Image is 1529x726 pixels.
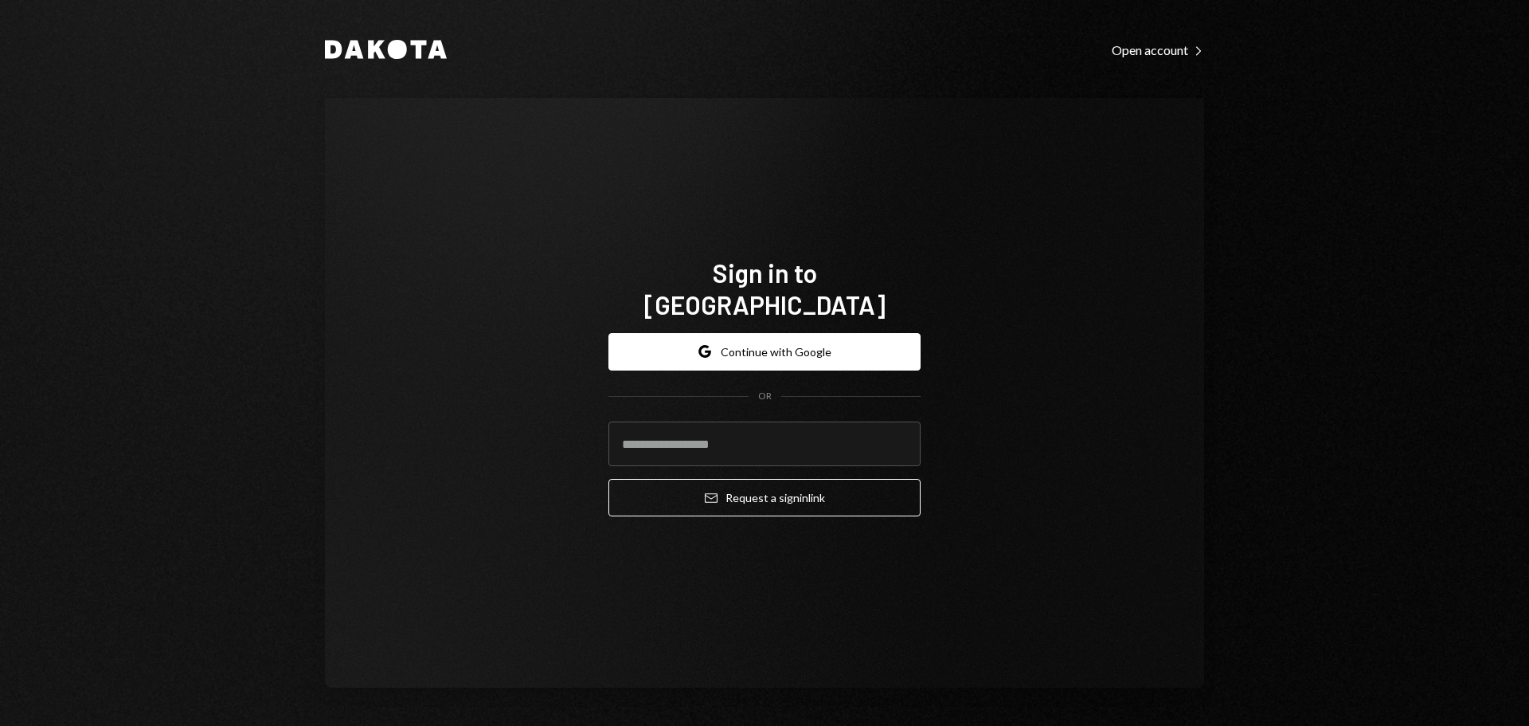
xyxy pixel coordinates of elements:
button: Continue with Google [608,333,921,371]
h1: Sign in to [GEOGRAPHIC_DATA] [608,257,921,320]
a: Open account [1112,41,1204,58]
div: Open account [1112,42,1204,58]
div: OR [758,390,772,403]
button: Request a signinlink [608,479,921,516]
